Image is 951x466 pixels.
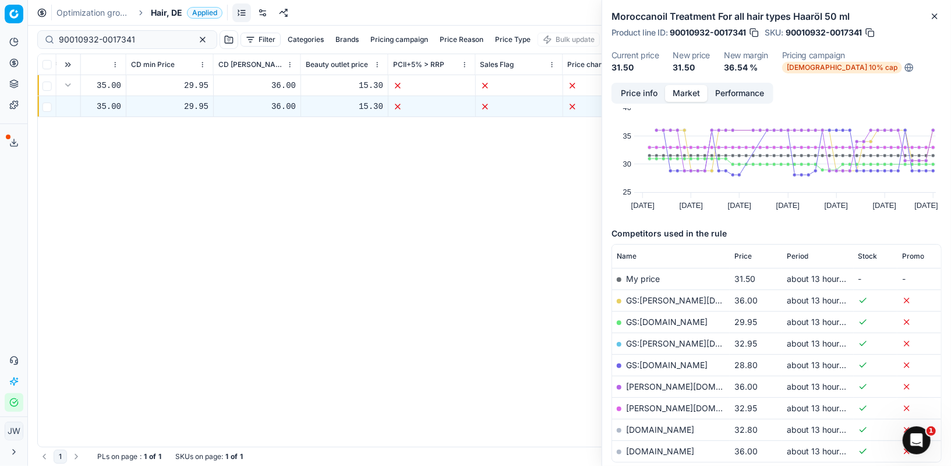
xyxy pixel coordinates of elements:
span: 28.80 [734,360,758,370]
strong: 1 [144,452,147,461]
td: - [854,268,897,290]
strong: 1 [240,452,243,461]
span: 36.00 [734,446,758,456]
h5: Competitors used in the rule [611,228,942,239]
span: CD min Price [131,60,175,69]
span: Hair, DEApplied [151,7,222,19]
span: Name [617,252,637,261]
span: Price [734,252,752,261]
text: [DATE] [776,201,800,210]
span: CD [PERSON_NAME] [218,60,284,69]
text: [DATE] [873,201,896,210]
span: Price change too high [568,60,634,69]
a: GS:[DOMAIN_NAME] [626,317,708,327]
div: 15.30 [306,101,383,112]
div: 29.95 [131,101,208,112]
text: [DATE] [728,201,751,210]
a: [PERSON_NAME][DOMAIN_NAME] [626,403,761,413]
div: 35.00 [44,80,121,91]
strong: of [231,452,238,461]
strong: of [149,452,156,461]
h2: Moroccanoil Treatment For all hair types Haaröl 50 ml [611,9,942,23]
div: 36.00 [218,101,296,112]
button: Brands [331,33,363,47]
span: 1 [927,426,936,436]
span: 32.80 [734,425,758,435]
nav: pagination [37,450,83,464]
span: about 13 hours ago [787,446,860,456]
span: Promo [902,252,924,261]
text: 35 [623,132,631,140]
dd: 31.50 [673,62,710,73]
button: Go to next page [69,450,83,464]
div: 29.95 [131,80,208,91]
span: Beauty outlet price [306,60,368,69]
span: Sales Flag [480,60,514,69]
span: PLs on page [97,452,137,461]
span: about 13 hours ago [787,382,860,391]
span: 36.00 [734,382,758,391]
span: SKUs on page : [175,452,223,461]
button: Expand all [61,58,75,72]
a: GS:[PERSON_NAME][DOMAIN_NAME] [626,338,775,348]
span: about 13 hours ago [787,317,860,327]
iframe: Intercom live chat [903,426,931,454]
span: 29.95 [734,317,757,327]
span: 90010932-0017341 [786,27,862,38]
a: GS:[PERSON_NAME][DOMAIN_NAME] [626,295,775,305]
button: Expand [61,78,75,92]
span: My price [626,274,660,284]
td: - [897,268,941,290]
div: : [97,452,161,461]
span: Stock [858,252,878,261]
span: about 13 hours ago [787,360,860,370]
button: JW [5,422,23,440]
span: [DEMOGRAPHIC_DATA] 10% cap [782,62,902,73]
text: [DATE] [825,201,848,210]
button: Filter [241,33,281,47]
div: 36.00 [218,80,296,91]
text: [DATE] [680,201,703,210]
span: Period [787,252,808,261]
span: 31.50 [734,274,755,284]
dt: New margin [724,51,768,59]
div: 35.00 [44,101,121,112]
dt: Pricing campaign [782,51,914,59]
span: Product line ID : [611,29,667,37]
span: Applied [187,7,222,19]
span: PCII+5% > RRP [393,60,444,69]
text: [DATE] [915,201,938,210]
span: about 13 hours ago [787,295,860,305]
text: 30 [623,160,631,168]
button: Price info [613,85,665,102]
button: 1 [54,450,67,464]
a: Optimization groups [56,7,131,19]
strong: 1 [158,452,161,461]
text: [DATE] [631,201,655,210]
strong: 1 [225,452,228,461]
span: about 13 hours ago [787,403,860,413]
span: about 13 hours ago [787,274,860,284]
button: Go to previous page [37,450,51,464]
span: 32.95 [734,403,757,413]
dd: 31.50 [611,62,659,73]
input: Search by SKU or title [59,34,186,45]
span: 90010932-0017341 [670,27,746,38]
div: 15.30 [306,80,383,91]
span: Hair, DE [151,7,182,19]
button: Market [665,85,708,102]
dd: 36.54 % [724,62,768,73]
button: Pricing campaign [366,33,433,47]
button: Price Reason [435,33,488,47]
span: SKU : [765,29,783,37]
a: GS:[DOMAIN_NAME] [626,360,708,370]
a: [PERSON_NAME][DOMAIN_NAME] [626,382,761,391]
button: Performance [708,85,772,102]
a: [DOMAIN_NAME] [626,446,694,456]
span: 36.00 [734,295,758,305]
button: Price Type [490,33,535,47]
a: [DOMAIN_NAME] [626,425,694,435]
span: JW [5,422,23,440]
dt: New price [673,51,710,59]
span: 32.95 [734,338,757,348]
